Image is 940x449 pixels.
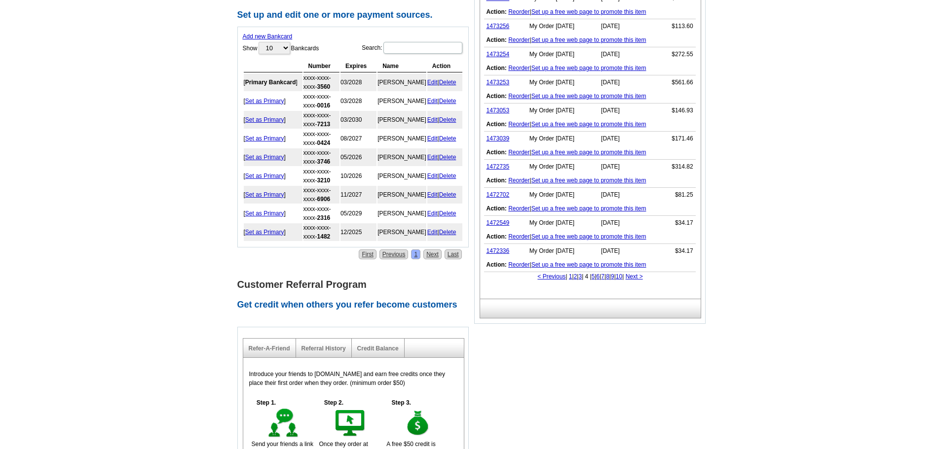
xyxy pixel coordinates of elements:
[427,173,438,179] a: Edit
[592,273,595,280] a: 5
[427,223,462,241] td: |
[508,205,529,212] a: Reorder
[427,92,462,110] td: |
[480,272,701,281] div: | | | | 4 | | | | | | |
[245,210,284,217] a: Set as Primary
[303,111,339,129] td: xxxx-xxxx-xxxx-
[245,79,296,86] b: Primary Bankcard
[508,177,529,184] a: Reorder
[252,398,281,407] h5: Step 1.
[439,154,456,161] a: Delete
[340,205,376,222] td: 05/2029
[301,345,346,352] a: Referral History
[244,205,302,222] td: [ ]
[658,188,696,202] td: $81.25
[317,139,331,146] strong: 0424
[245,116,284,123] a: Set as Primary
[531,261,646,268] a: Set up a free web page to promote this item
[531,121,646,128] a: Set up a free web page to promote this item
[487,261,507,268] b: Action:
[377,130,426,147] td: [PERSON_NAME]
[377,148,426,166] td: [PERSON_NAME]
[303,148,339,166] td: xxxx-xxxx-xxxx-
[531,233,646,240] a: Set up a free web page to promote this item
[377,60,426,72] th: Name
[599,132,658,146] td: [DATE]
[303,167,339,185] td: xxxx-xxxx-xxxx-
[439,98,456,104] a: Delete
[243,41,319,55] label: Show Bankcards
[377,223,426,241] td: [PERSON_NAME]
[508,8,529,15] a: Reorder
[487,79,510,86] a: 1473253
[484,5,696,19] td: |
[599,104,658,118] td: [DATE]
[445,249,462,259] a: Last
[574,273,577,280] a: 2
[362,41,463,55] label: Search:
[658,132,696,146] td: $171.46
[427,148,462,166] td: |
[427,210,438,217] a: Edit
[303,130,339,147] td: xxxx-xxxx-xxxx-
[317,177,331,184] strong: 3210
[531,36,646,43] a: Set up a free web page to promote this item
[487,163,510,170] a: 1472735
[439,229,456,236] a: Delete
[616,273,622,280] a: 10
[487,233,507,240] b: Action:
[508,261,529,268] a: Reorder
[439,116,456,123] a: Delete
[487,191,510,198] a: 1472702
[531,177,646,184] a: Set up a free web page to promote this item
[527,216,599,230] td: My Order [DATE]
[317,102,331,109] strong: 0016
[245,173,284,179] a: Set as Primary
[599,75,658,90] td: [DATE]
[340,73,376,91] td: 03/2028
[237,300,474,311] h2: Get credit when others you refer become customers
[487,23,510,30] a: 1473256
[427,154,438,161] a: Edit
[439,210,456,217] a: Delete
[658,160,696,174] td: $314.82
[317,83,331,90] strong: 3560
[427,73,462,91] td: |
[487,177,507,184] b: Action:
[427,130,462,147] td: |
[487,205,507,212] b: Action:
[527,19,599,34] td: My Order [DATE]
[340,111,376,129] td: 03/2030
[531,149,646,156] a: Set up a free web page to promote this item
[484,258,696,272] td: |
[599,160,658,174] td: [DATE]
[401,407,435,440] img: step-3.gif
[578,273,582,280] a: 3
[439,135,456,142] a: Delete
[383,42,462,54] input: Search:
[484,145,696,160] td: |
[439,79,456,86] a: Delete
[658,75,696,90] td: $561.66
[377,111,426,129] td: [PERSON_NAME]
[249,370,458,387] p: Introduce your friends to [DOMAIN_NAME] and earn free credits once they place their first order w...
[508,65,529,71] a: Reorder
[411,249,420,259] a: 1
[377,186,426,204] td: [PERSON_NAME]
[484,202,696,216] td: |
[484,89,696,104] td: |
[599,19,658,34] td: [DATE]
[340,167,376,185] td: 10/2026
[658,19,696,34] td: $113.60
[317,233,331,240] strong: 1482
[427,116,438,123] a: Edit
[303,73,339,91] td: xxxx-xxxx-xxxx-
[569,273,572,280] a: 1
[427,229,438,236] a: Edit
[487,36,507,43] b: Action:
[484,173,696,188] td: |
[340,60,376,72] th: Expires
[266,407,301,440] img: step-1.gif
[244,130,302,147] td: [ ]
[244,148,302,166] td: [ ]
